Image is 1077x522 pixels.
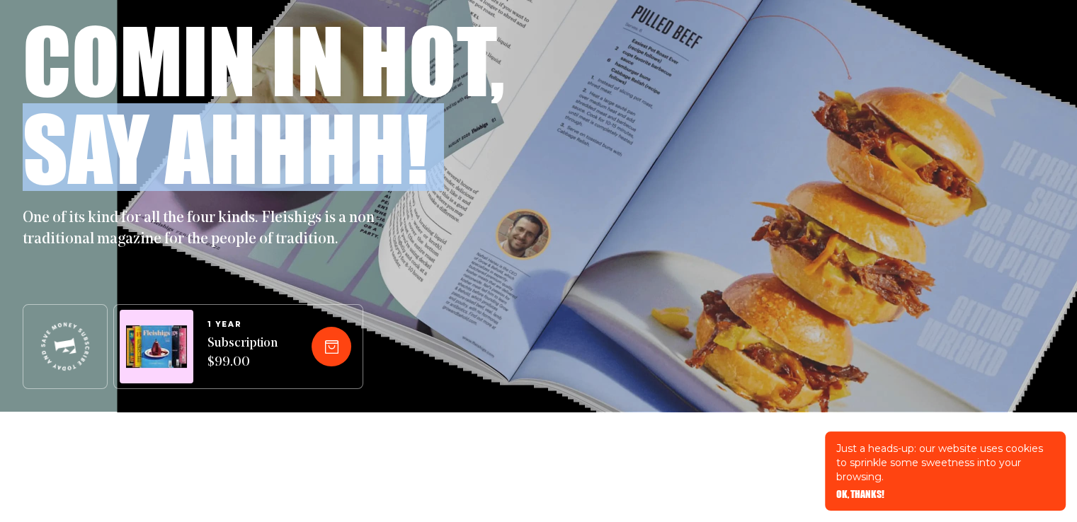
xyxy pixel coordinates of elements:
[836,441,1054,484] p: Just a heads-up: our website uses cookies to sprinkle some sweetness into your browsing.
[207,320,278,329] span: 1 YEAR
[836,489,884,499] button: OK, THANKS!
[207,335,278,373] span: Subscription $99.00
[207,320,278,373] a: 1 YEARSubscription $99.00
[23,103,428,191] h1: Say ahhhh!
[126,325,187,369] img: Magazines image
[23,16,505,103] h1: Comin in hot,
[23,208,391,250] p: One of its kind for all the four kinds. Fleishigs is a non-traditional magazine for the people of...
